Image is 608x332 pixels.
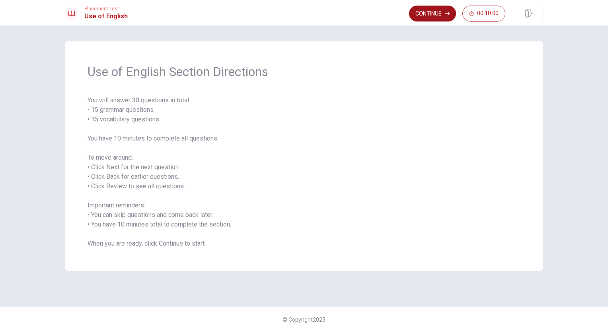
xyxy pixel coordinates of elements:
[84,6,128,12] span: Placement Test
[88,64,520,80] span: Use of English Section Directions
[283,316,325,323] span: © Copyright 2025
[84,12,128,21] h1: Use of English
[88,96,520,248] span: You will answer 30 questions in total: • 15 grammar questions • 15 vocabulary questions You have ...
[409,6,456,21] button: Continue
[477,10,499,17] span: 00:10:00
[462,6,505,21] button: 00:10:00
